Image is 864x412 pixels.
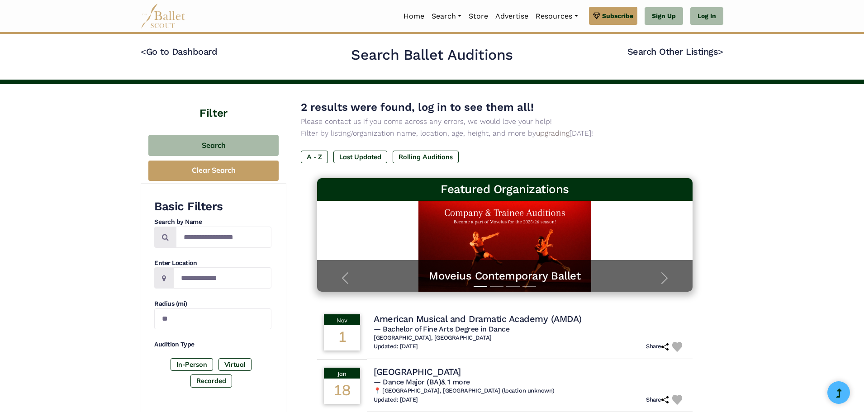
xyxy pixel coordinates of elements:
button: Slide 1 [474,281,487,292]
span: 2 results were found, log in to see them all! [301,101,534,114]
h4: Filter [141,84,286,121]
a: Home [400,7,428,26]
label: In-Person [171,358,213,371]
button: Clear Search [148,161,279,181]
h6: Updated: [DATE] [374,396,418,404]
span: — Bachelor of Fine Arts Degree in Dance [374,325,509,333]
a: Advertise [492,7,532,26]
label: Rolling Auditions [393,151,459,163]
code: > [718,46,723,57]
a: Moveius Contemporary Ballet [326,269,684,283]
a: Search Other Listings> [627,46,723,57]
a: Sign Up [645,7,683,25]
label: Virtual [218,358,252,371]
label: A - Z [301,151,328,163]
a: Store [465,7,492,26]
h3: Featured Organizations [324,182,685,197]
input: Search by names... [176,227,271,248]
p: Filter by listing/organization name, location, age, height, and more by [DATE]! [301,128,709,139]
h4: Radius (mi) [154,299,271,308]
h6: 📍 [GEOGRAPHIC_DATA], [GEOGRAPHIC_DATA] (location unknown) [374,387,686,395]
button: Slide 3 [506,281,520,292]
a: Resources [532,7,581,26]
h4: Search by Name [154,218,271,227]
input: Location [173,267,271,289]
a: & 1 more [441,378,470,386]
a: Search [428,7,465,26]
a: Log In [690,7,723,25]
h3: Basic Filters [154,199,271,214]
h4: American Musical and Dramatic Academy (AMDA) [374,313,582,325]
a: Subscribe [589,7,637,25]
div: 1 [324,325,360,350]
h6: Share [646,343,669,350]
span: Subscribe [602,11,633,21]
h6: Updated: [DATE] [374,343,418,350]
label: Last Updated [333,151,387,163]
a: <Go to Dashboard [141,46,217,57]
h6: Share [646,396,669,404]
h4: Audition Type [154,340,271,349]
h4: [GEOGRAPHIC_DATA] [374,366,461,378]
a: upgrading [536,129,570,137]
img: gem.svg [593,11,600,21]
label: Recorded [190,374,232,387]
button: Slide 4 [522,281,536,292]
span: — Dance Major (BA) [374,378,470,386]
button: Slide 2 [490,281,503,292]
h6: [GEOGRAPHIC_DATA], [GEOGRAPHIC_DATA] [374,334,686,342]
div: Jan [324,368,360,379]
div: 18 [324,379,360,404]
code: < [141,46,146,57]
div: Nov [324,314,360,325]
p: Please contact us if you come across any errors, we would love your help! [301,116,709,128]
h4: Enter Location [154,259,271,268]
button: Search [148,135,279,156]
h2: Search Ballet Auditions [351,46,513,65]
